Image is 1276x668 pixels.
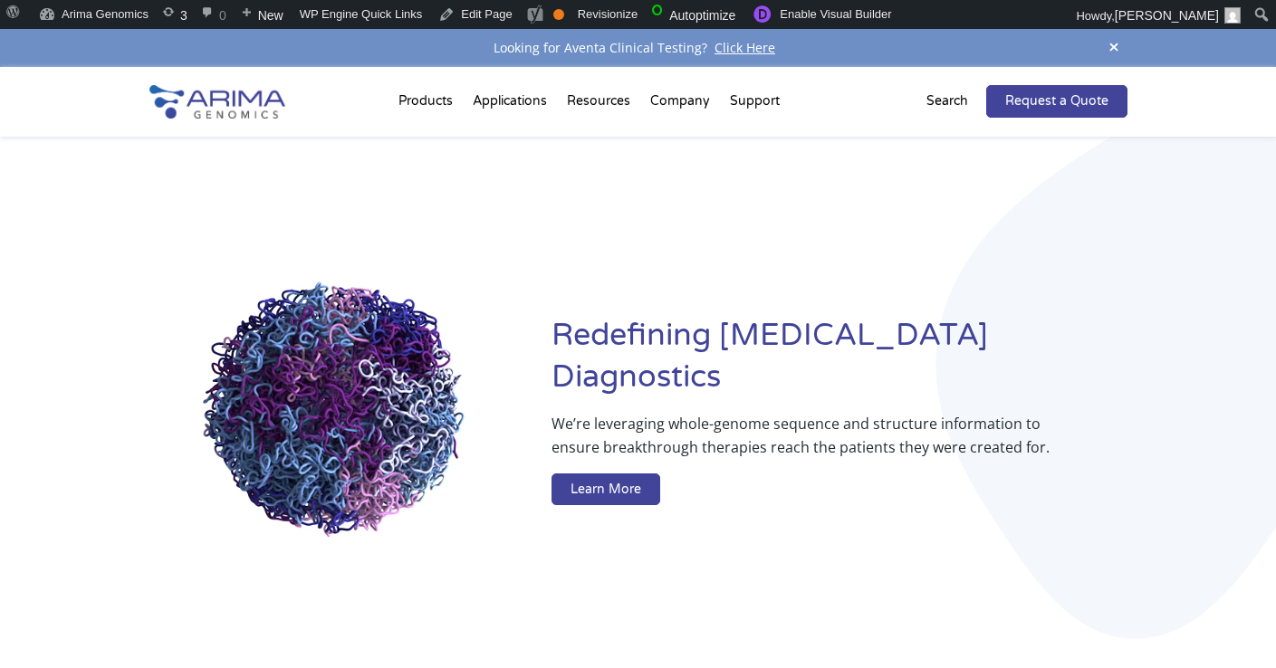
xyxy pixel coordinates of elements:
[986,85,1127,118] a: Request a Quote
[926,90,968,113] p: Search
[1185,581,1276,668] iframe: Chat Widget
[1115,8,1219,23] span: [PERSON_NAME]
[707,39,782,56] a: Click Here
[552,473,660,506] a: Learn More
[552,412,1054,473] p: We’re leveraging whole-genome sequence and structure information to ensure breakthrough therapies...
[149,85,285,119] img: Arima-Genomics-logo
[149,36,1127,60] div: Looking for Aventa Clinical Testing?
[553,9,564,20] div: OK
[552,315,1127,412] h1: Redefining [MEDICAL_DATA] Diagnostics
